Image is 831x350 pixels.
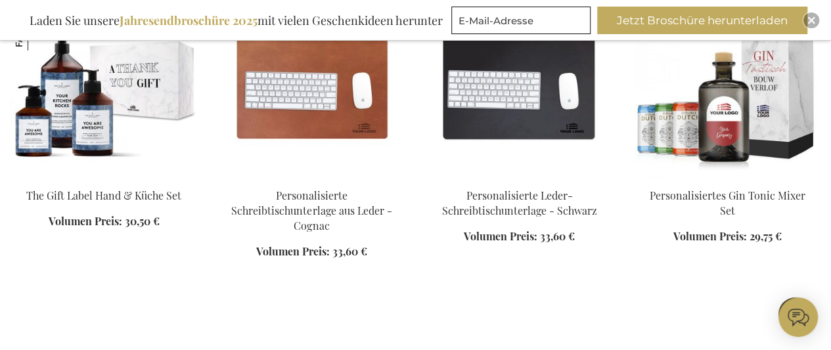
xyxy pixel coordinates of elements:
a: Volumen Preis: 29,75 € [673,229,781,244]
div: Laden Sie unsere mit vielen Geschenkideen herunter [24,7,449,34]
a: Volumen Preis: 33,60 € [464,229,575,244]
span: Volumen Preis: [256,244,330,258]
a: Volumen Preis: 30,50 € [49,214,160,229]
a: The Gift Label Hand & Kitchen Set The Gift Label Hand & Küche Set [11,172,197,185]
a: Personalisiertes Gin Tonic Mixer Set [649,188,805,217]
a: Personalisiertes Gin Tonic Mixer Set [634,172,820,185]
span: Volumen Preis: [464,229,537,243]
div: Close [803,12,819,28]
span: Volumen Preis: [49,214,122,228]
span: 30,50 € [125,214,160,228]
span: 33,60 € [540,229,575,243]
span: Volumen Preis: [673,229,746,243]
a: Personalised Leather Desk Pad - Cognac [218,172,405,185]
button: Jetzt Broschüre herunterladen [597,7,807,34]
a: Volumen Preis: 33,60 € [256,244,367,259]
iframe: belco-activator-frame [778,297,818,337]
form: marketing offers and promotions [451,7,595,38]
img: Close [807,16,815,24]
a: Personalisierte Schreibtischunterlage aus Leder - Cognac [231,188,392,232]
a: Leather Desk Pad - Black [426,172,613,185]
b: Jahresendbroschüre 2025 [120,12,258,28]
span: 33,60 € [332,244,367,258]
a: The Gift Label Hand & Küche Set [26,188,181,202]
input: E-Mail-Adresse [451,7,591,34]
a: Personalisierte Leder-Schreibtischunterlage - Schwarz [442,188,597,217]
span: 29,75 € [749,229,781,243]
